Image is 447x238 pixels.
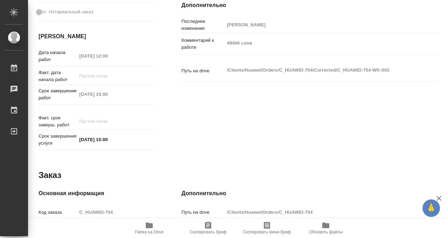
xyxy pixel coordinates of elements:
p: Срок завершения услуги [39,133,77,147]
input: Пустое поле [225,20,418,30]
span: Папка на Drive [135,230,164,234]
h4: [PERSON_NAME] [39,32,153,41]
h2: Заказ [39,170,61,181]
h4: Основная информация [39,189,153,198]
p: Путь на drive [181,209,225,216]
span: Скопировать бриф [190,230,226,234]
p: Последнее изменение [181,18,225,32]
p: Комментарий к работе [181,37,225,51]
button: Скопировать мини-бриф [238,218,296,238]
button: 🙏 [422,199,440,217]
input: Пустое поле [77,71,138,81]
button: Скопировать бриф [179,218,238,238]
textarea: 49406 слов [225,37,418,49]
input: Пустое поле [77,116,138,126]
input: ✎ Введи что-нибудь [77,134,138,145]
button: Папка на Drive [120,218,179,238]
input: Пустое поле [77,207,153,217]
button: Обновить файлы [296,218,355,238]
p: Дата начала работ [39,49,77,63]
input: Пустое поле [225,207,418,217]
span: 🙏 [425,201,437,216]
p: Факт. срок заверш. работ [39,114,77,128]
input: Пустое поле [77,89,138,99]
input: Пустое поле [77,51,138,61]
p: Срок завершения работ [39,87,77,101]
textarea: /Clients/Huawei/Orders/C_HUAWEI-754/Corrected/C_HUAWEI-754-WK-003 [225,64,418,76]
span: Нотариальный заказ [49,8,93,15]
h4: Дополнительно [181,189,439,198]
span: Обновить файлы [309,230,343,234]
span: Скопировать мини-бриф [243,230,291,234]
h4: Дополнительно [181,1,439,9]
p: Код заказа [39,209,77,216]
p: Путь на drive [181,67,225,74]
p: Факт. дата начала работ [39,69,77,83]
